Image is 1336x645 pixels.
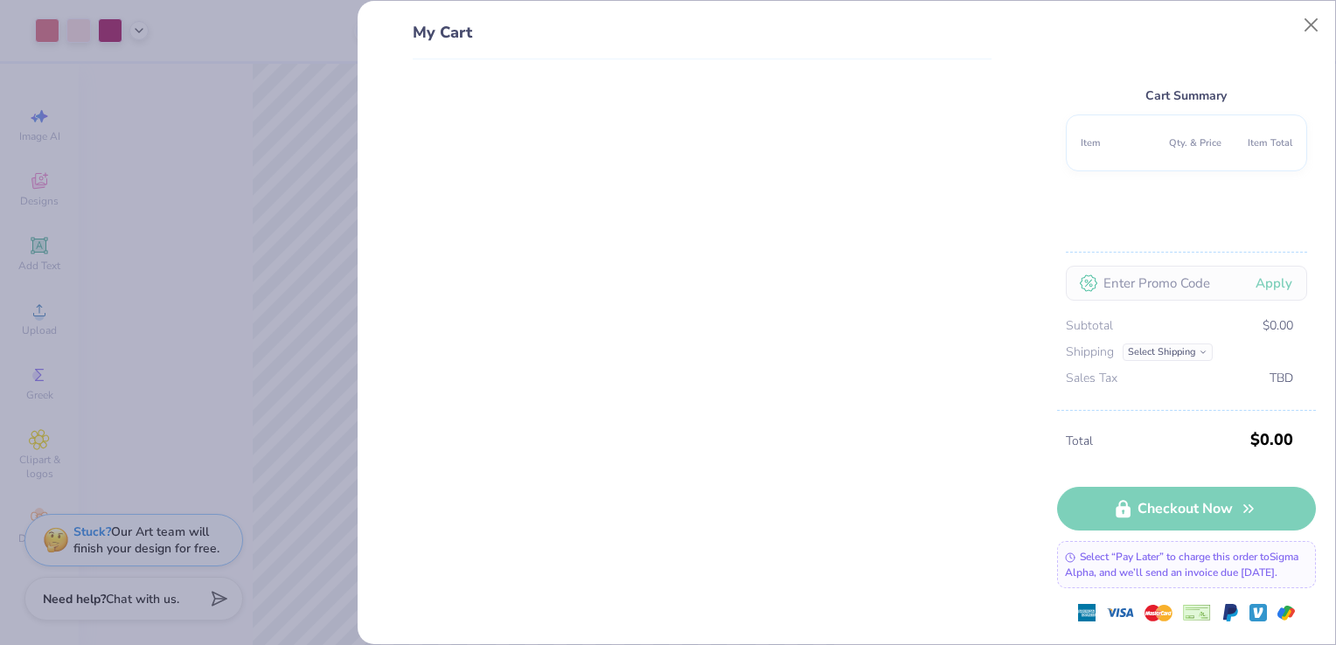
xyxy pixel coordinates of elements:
img: Paypal [1221,604,1239,621]
span: $0.00 [1263,316,1293,336]
div: My Cart [413,21,992,59]
button: Close [1295,9,1328,42]
th: Qty. & Price [1151,129,1221,156]
th: Item [1081,129,1152,156]
div: Cart Summary [1066,86,1307,106]
img: Venmo [1249,604,1267,621]
input: Enter Promo Code [1066,266,1307,301]
span: $0.00 [1250,424,1293,455]
img: cheque [1183,604,1211,621]
img: visa [1106,599,1134,627]
div: Select Shipping [1123,343,1213,361]
div: Select “Pay Later” to charge this order to Sigma Alpha , and we’ll send an invoice due [DATE]. [1057,541,1316,588]
img: master-card [1145,599,1172,627]
span: TBD [1270,369,1293,388]
span: Total [1066,432,1245,451]
img: GPay [1277,604,1295,621]
span: Subtotal [1066,316,1113,336]
span: Sales Tax [1066,369,1117,388]
span: Shipping [1066,343,1114,362]
img: express [1078,604,1096,621]
th: Item Total [1221,129,1292,156]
